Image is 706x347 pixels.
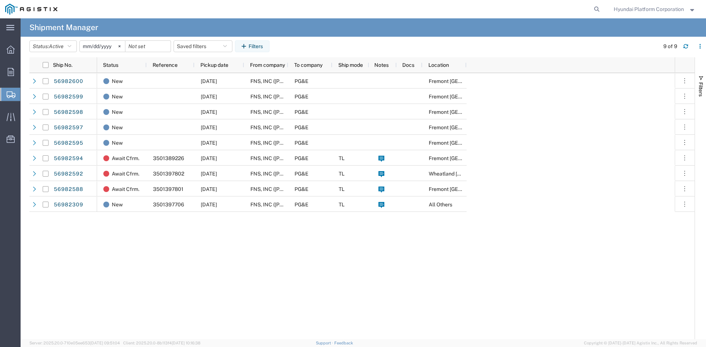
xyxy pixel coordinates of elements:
a: 56982592 [53,168,83,180]
input: Not set [80,41,125,52]
span: New [112,89,123,104]
span: TL [339,171,345,177]
span: Wheatland DC [429,171,508,177]
a: 56982599 [53,91,83,103]
span: Fremont DC [429,78,502,84]
span: 10/02/2025 [201,155,217,161]
span: 3501397802 [153,171,184,177]
span: Active [49,43,64,49]
span: Pickup date [200,62,228,68]
span: PG&E [295,155,309,161]
a: 56982595 [53,137,83,149]
a: 56982594 [53,153,83,165]
span: Client: 2025.20.0-8b113f4 [123,341,200,345]
span: New [112,104,123,120]
a: Support [316,341,334,345]
span: Fremont DC [429,140,502,146]
span: Status [103,62,118,68]
span: New [112,135,123,151]
span: PG&E [295,78,309,84]
span: FNS, INC (Harmon)(C/O Hyundai Corporation) [250,186,380,192]
span: PG&E [295,186,309,192]
span: Copyright © [DATE]-[DATE] Agistix Inc., All Rights Reserved [584,340,697,346]
button: Hyundai Platform Corporation [613,5,696,14]
span: 09/30/2025 [201,124,217,130]
span: 09/30/2025 [201,140,217,146]
span: TL [339,186,345,192]
span: TL [339,155,345,161]
span: Await Cfrm. [112,166,139,181]
span: Ship mode [338,62,363,68]
button: Saved filters [174,40,232,52]
span: Fremont DC [429,94,502,100]
span: Server: 2025.20.0-710e05ee653 [29,341,120,345]
button: Status:Active [29,40,77,52]
a: 56982309 [53,199,83,211]
span: New [112,197,123,212]
span: 10/02/2025 [201,202,217,207]
span: 10/01/2025 [201,171,217,177]
span: Hyundai Platform Corporation [614,5,684,13]
span: Location [428,62,449,68]
a: 56982598 [53,106,83,118]
span: [DATE] 10:16:38 [172,341,200,345]
span: FNS, INC (Harmon)(C/O Hyundai Corporation) [250,171,380,177]
span: FNS, INC (Harmon)(C/O Hyundai Corporation) [250,202,380,207]
span: 3501397801 [153,186,183,192]
span: 3501389226 [153,155,184,161]
span: Notes [374,62,389,68]
span: FNS, INC (Harmon)(C/O Hyundai Corporation) [250,94,380,100]
span: TL [339,202,345,207]
span: PG&E [295,171,309,177]
img: logo [5,4,57,15]
span: Reference [153,62,178,68]
span: Docs [402,62,414,68]
span: Filters [698,82,704,97]
span: New [112,120,123,135]
span: Fremont DC [429,155,502,161]
input: Not set [125,41,171,52]
span: To company [294,62,322,68]
span: FNS, INC (Harmon)(C/O Hyundai Corporation) [250,78,380,84]
span: PG&E [295,202,309,207]
span: Fremont DC [429,124,502,130]
h4: Shipment Manager [29,18,98,37]
span: 09/30/2025 [201,109,217,115]
a: 56982597 [53,122,83,134]
span: PG&E [295,109,309,115]
span: PG&E [295,94,309,100]
button: Filters [235,40,270,52]
span: 10/01/2025 [201,186,217,192]
span: Ship No. [53,62,72,68]
span: 09/30/2025 [201,94,217,100]
span: PG&E [295,140,309,146]
span: Await Cfrm. [112,181,139,197]
a: 56982588 [53,184,83,195]
a: 56982600 [53,76,83,87]
span: New [112,73,123,89]
span: 3501397706 [153,202,184,207]
div: 9 of 9 [663,43,677,50]
span: From company [250,62,285,68]
span: All Others [429,202,452,207]
span: Fremont DC [429,109,502,115]
span: Await Cfrm. [112,151,139,166]
a: Feedback [334,341,353,345]
span: 09/30/2025 [201,78,217,84]
span: FNS, INC (Harmon)(C/O Hyundai Corporation) [250,140,380,146]
span: FNS, INC (Harmon)(C/O Hyundai Corporation) [250,109,380,115]
span: [DATE] 09:51:04 [90,341,120,345]
span: FNS, INC (Harmon)(C/O Hyundai Corporation) [250,124,380,130]
span: FNS, INC (Harmon)(C/O Hyundai Corporation) [250,155,380,161]
span: PG&E [295,124,309,130]
span: Fremont DC [429,186,502,192]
